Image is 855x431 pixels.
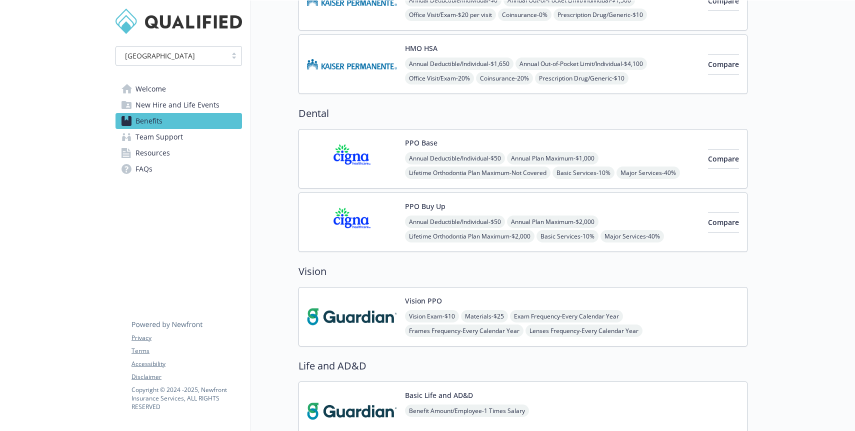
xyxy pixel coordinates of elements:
span: Lifetime Orthodontia Plan Maximum - Not Covered [405,166,550,179]
span: Annual Deductible/Individual - $50 [405,215,505,228]
span: Benefits [135,113,162,129]
p: Copyright © 2024 - 2025 , Newfront Insurance Services, ALL RIGHTS RESERVED [131,385,241,411]
span: Team Support [135,129,183,145]
img: Guardian carrier logo [307,295,397,338]
a: Resources [115,145,242,161]
h2: Dental [298,106,747,121]
span: Compare [708,217,739,227]
span: Compare [708,59,739,69]
a: Benefits [115,113,242,129]
button: PPO Base [405,137,437,148]
span: Annual Plan Maximum - $1,000 [507,152,598,164]
h2: Life and AD&D [298,358,747,373]
span: Welcome [135,81,166,97]
img: CIGNA carrier logo [307,137,397,180]
span: Lenses Frequency - Every Calendar Year [525,324,642,337]
span: Vision Exam - $10 [405,310,459,322]
span: Major Services - 40% [600,230,664,242]
a: Disclaimer [131,372,241,381]
button: HMO HSA [405,43,437,53]
button: Compare [708,149,739,169]
span: Annual Plan Maximum - $2,000 [507,215,598,228]
img: CIGNA carrier logo [307,201,397,243]
span: Basic Services - 10% [536,230,598,242]
span: Frames Frequency - Every Calendar Year [405,324,523,337]
button: Compare [708,54,739,74]
span: Materials - $25 [461,310,508,322]
button: Compare [708,212,739,232]
span: Annual Out-of-Pocket Limit/Individual - $4,100 [515,57,647,70]
button: Basic Life and AD&D [405,390,473,400]
span: Prescription Drug/Generic - $10 [535,72,628,84]
span: [GEOGRAPHIC_DATA] [121,50,221,61]
a: Team Support [115,129,242,145]
span: Office Visit/Exam - $20 per visit [405,8,496,21]
h2: Vision [298,264,747,279]
span: Exam Frequency - Every Calendar Year [510,310,623,322]
a: Accessibility [131,359,241,368]
span: Coinsurance - 20% [476,72,533,84]
span: Compare [708,154,739,163]
a: FAQs [115,161,242,177]
span: [GEOGRAPHIC_DATA] [125,50,195,61]
a: New Hire and Life Events [115,97,242,113]
span: FAQs [135,161,152,177]
button: PPO Buy Up [405,201,445,211]
span: Benefit Amount/Employee - 1 Times Salary [405,404,529,417]
span: Major Services - 40% [616,166,680,179]
span: Annual Deductible/Individual - $1,650 [405,57,513,70]
span: Coinsurance - 0% [498,8,551,21]
img: Kaiser Permanente Insurance Company carrier logo [307,43,397,85]
span: Lifetime Orthodontia Plan Maximum - $2,000 [405,230,534,242]
span: New Hire and Life Events [135,97,219,113]
a: Terms [131,346,241,355]
span: Office Visit/Exam - 20% [405,72,474,84]
button: Vision PPO [405,295,442,306]
span: Annual Deductible/Individual - $50 [405,152,505,164]
a: Welcome [115,81,242,97]
a: Privacy [131,333,241,342]
span: Prescription Drug/Generic - $10 [553,8,647,21]
span: Basic Services - 10% [552,166,614,179]
span: Resources [135,145,170,161]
